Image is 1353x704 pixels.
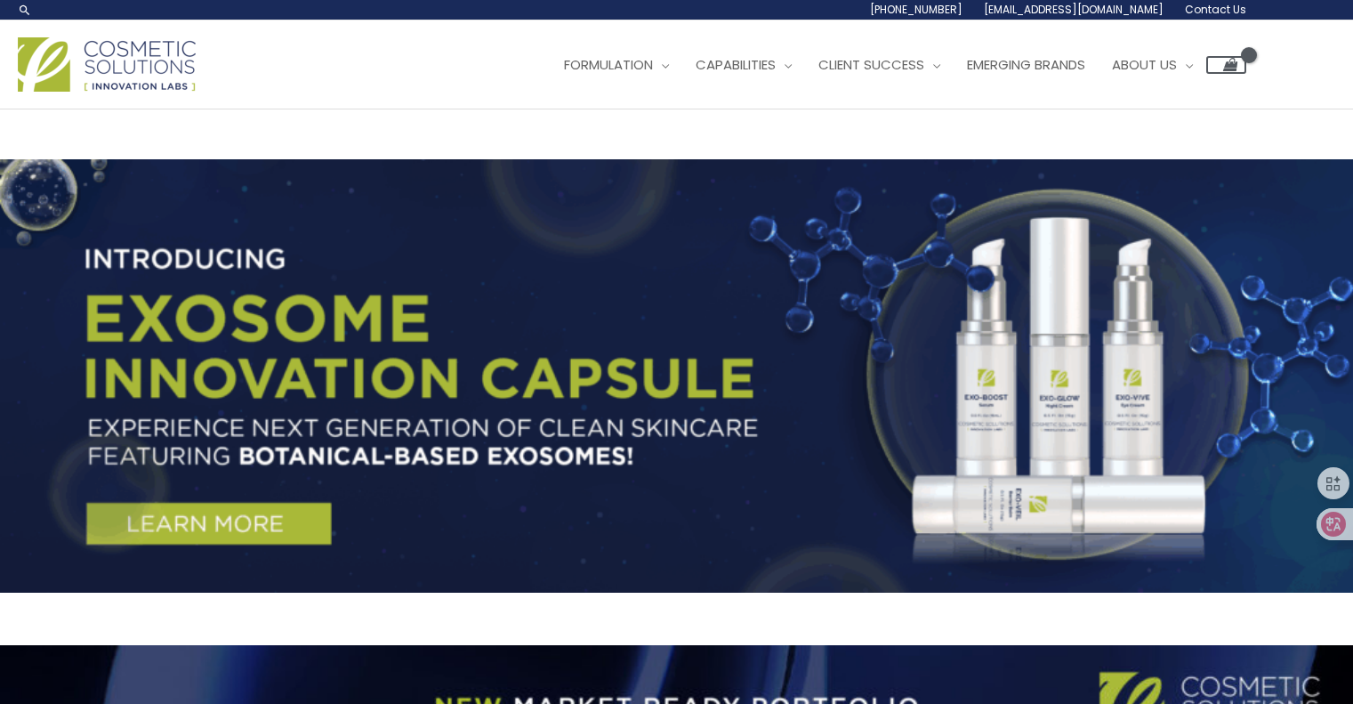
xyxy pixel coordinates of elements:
[18,37,196,92] img: Cosmetic Solutions Logo
[954,38,1099,92] a: Emerging Brands
[696,55,776,74] span: Capabilities
[18,3,32,17] a: Search icon link
[818,55,924,74] span: Client Success
[967,55,1085,74] span: Emerging Brands
[564,55,653,74] span: Formulation
[1112,55,1177,74] span: About Us
[1099,38,1206,92] a: About Us
[870,2,962,17] span: [PHONE_NUMBER]
[1206,56,1246,74] a: View Shopping Cart, empty
[1185,2,1246,17] span: Contact Us
[537,38,1246,92] nav: Site Navigation
[984,2,1164,17] span: [EMAIL_ADDRESS][DOMAIN_NAME]
[805,38,954,92] a: Client Success
[551,38,682,92] a: Formulation
[682,38,805,92] a: Capabilities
